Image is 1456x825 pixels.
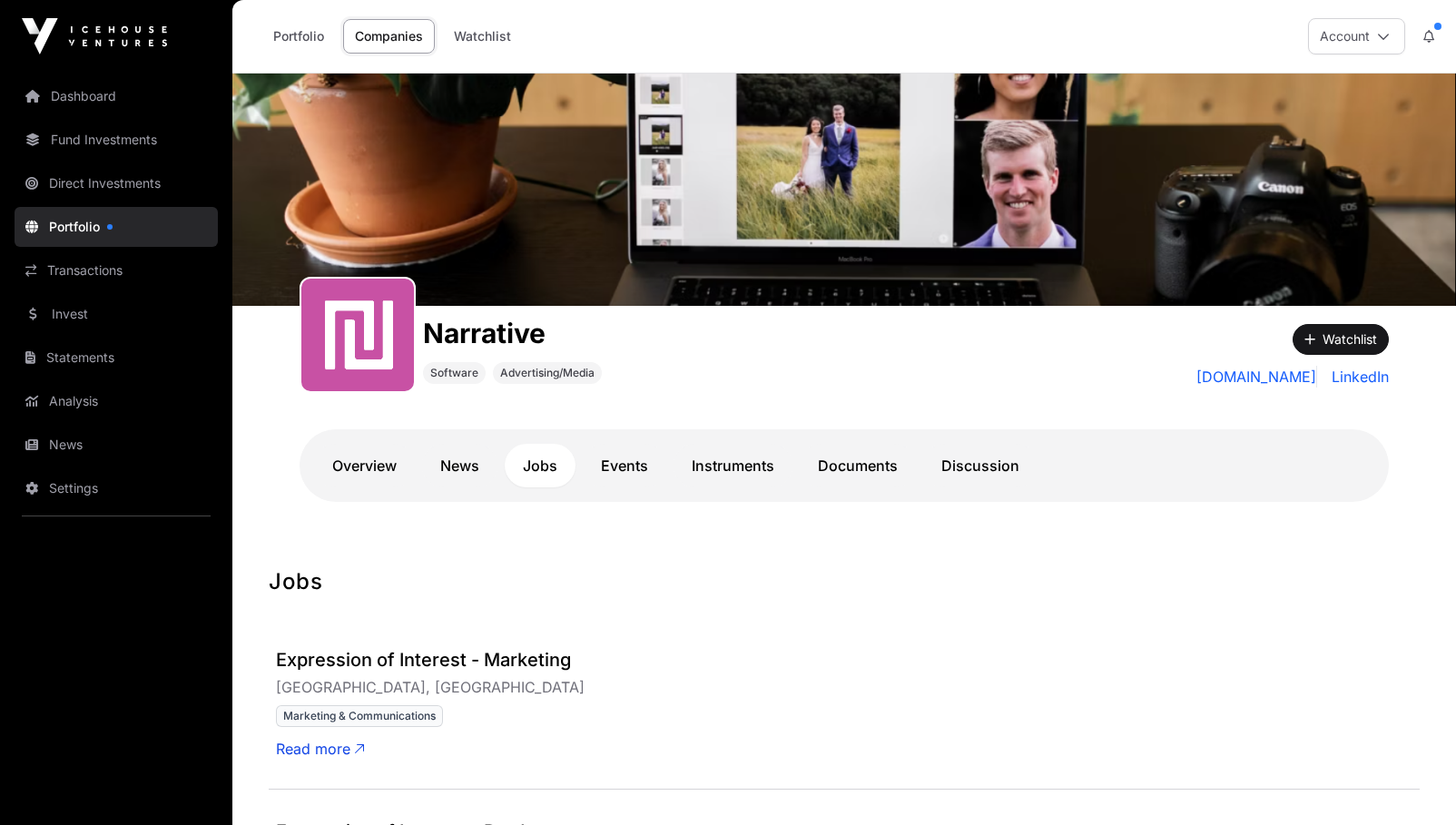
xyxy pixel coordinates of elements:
[15,425,218,465] a: News
[314,444,1374,487] nav: Tabs
[15,207,218,247] a: Portfolio
[1293,324,1389,355] button: Watchlist
[343,19,435,54] a: Companies
[500,366,595,380] span: Advertising/Media
[15,338,218,378] a: Statements
[583,444,666,487] a: Events
[15,163,218,203] a: Direct Investments
[674,444,792,487] a: Instruments
[276,678,588,696] span: [GEOGRAPHIC_DATA], [GEOGRAPHIC_DATA]
[261,19,336,54] a: Portfolio
[442,19,523,54] a: Watchlist
[15,294,218,334] a: Invest
[276,647,1412,760] a: Expression of Interest - Marketing[GEOGRAPHIC_DATA], [GEOGRAPHIC_DATA]Marketing & CommunicationsR...
[1365,738,1456,825] iframe: Chat Widget
[15,76,218,116] a: Dashboard
[423,317,602,349] h1: Narrative
[314,444,415,487] a: Overview
[505,444,576,487] a: Jobs
[276,705,443,727] span: Marketing & Communications
[22,18,167,54] img: Icehouse Ventures Logo
[15,250,218,290] a: Transactions
[1196,366,1317,388] a: [DOMAIN_NAME]
[422,444,497,487] a: News
[276,738,365,760] span: Read more
[923,444,1038,487] a: Discussion
[800,444,916,487] a: Documents
[1308,18,1405,54] button: Account
[309,286,407,384] img: output-onlinepngtools---2025-04-09T134005.196.png
[276,647,1412,676] h3: Expression of Interest - Marketing
[1324,366,1389,388] a: LinkedIn
[269,567,1420,596] h1: Jobs
[15,468,218,508] a: Settings
[232,74,1456,306] img: Narrative
[430,366,478,380] span: Software
[15,120,218,160] a: Fund Investments
[15,381,218,421] a: Analysis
